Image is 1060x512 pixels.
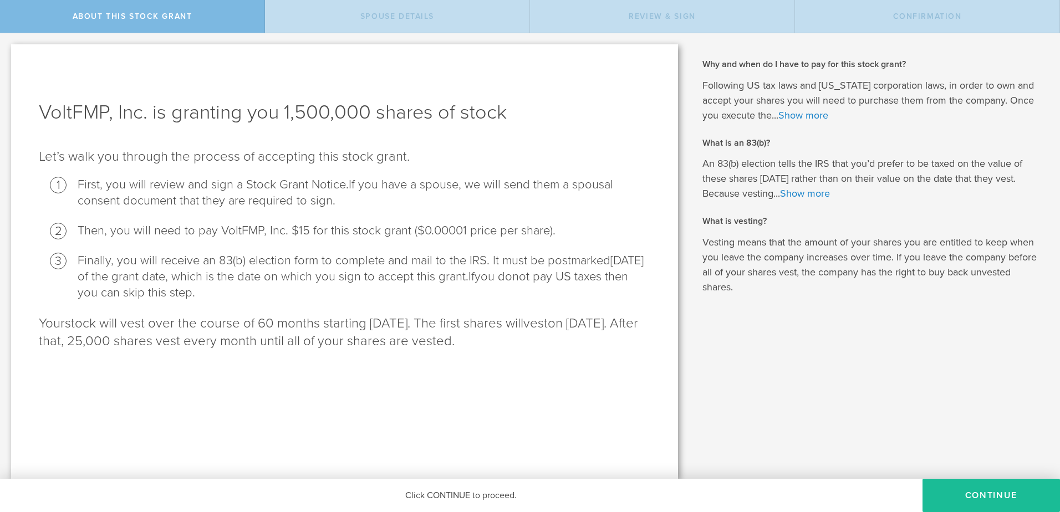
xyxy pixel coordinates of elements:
[780,187,830,199] a: Show more
[39,148,650,166] p: Let’s walk you through the process of accepting this stock grant .
[360,12,434,21] span: Spouse Details
[702,215,1043,227] h2: What is vesting?
[702,137,1043,149] h2: What is an 83(b)?
[702,156,1043,201] p: An 83(b) election tells the IRS that you’d prefer to be taxed on the value of these shares [DATE]...
[73,12,192,21] span: About this stock grant
[923,479,1060,512] button: CONTINUE
[39,99,650,126] h1: VoltFMP, Inc. is granting you 1,500,000 shares of stock
[78,177,650,209] li: First, you will review and sign a Stock Grant Notice.
[629,12,696,21] span: Review & Sign
[78,253,650,301] li: Finally, you will receive an 83(b) election form to complete and mail to the IRS . It must be pos...
[702,78,1043,123] p: Following US tax laws and [US_STATE] corporation laws, in order to own and accept your shares you...
[78,223,650,239] li: Then, you will need to pay VoltFMP, Inc. $15 for this stock grant ($0.00001 price per share).
[702,235,1043,295] p: Vesting means that the amount of your shares you are entitled to keep when you leave the company ...
[702,58,1043,70] h2: Why and when do I have to pay for this stock grant?
[39,315,65,331] span: Your
[893,12,962,21] span: Confirmation
[475,269,512,284] span: you do
[39,315,650,350] p: stock will vest over the course of 60 months starting [DATE]. The first shares will on [DATE]. Af...
[523,315,548,331] span: vest
[778,109,828,121] a: Show more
